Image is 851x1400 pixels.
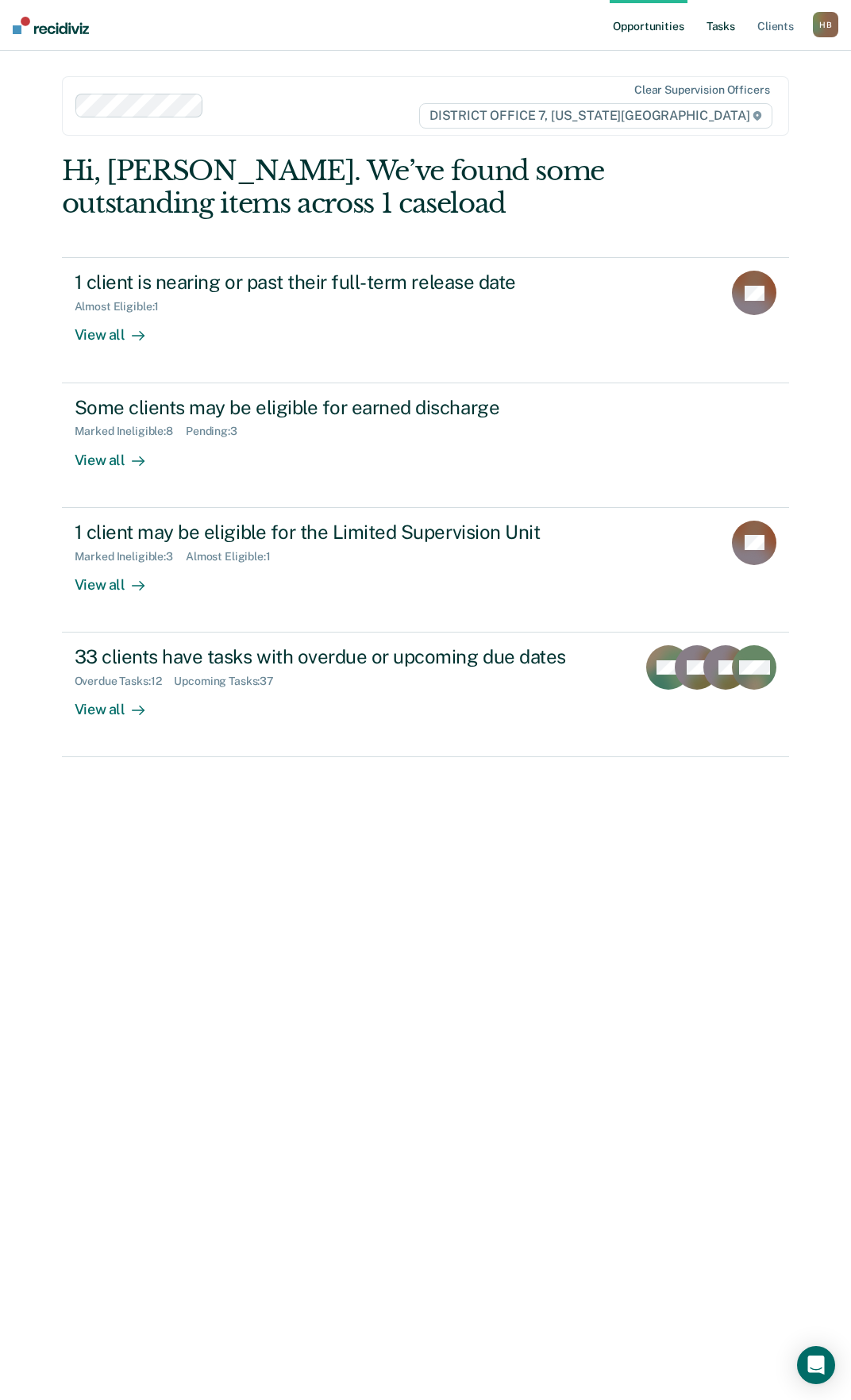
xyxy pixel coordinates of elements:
div: View all [75,563,164,594]
div: Marked Ineligible : 8 [75,425,186,438]
div: 1 client is nearing or past their full-term release date [75,271,632,294]
div: Hi, [PERSON_NAME]. We’ve found some outstanding items across 1 caseload [62,155,644,220]
div: Pending : 3 [186,425,250,438]
span: DISTRICT OFFICE 7, [US_STATE][GEOGRAPHIC_DATA] [419,103,772,129]
div: 1 client may be eligible for the Limited Supervision Unit [75,521,632,544]
div: Open Intercom Messenger [797,1346,835,1384]
a: 33 clients have tasks with overdue or upcoming due datesOverdue Tasks:12Upcoming Tasks:37View all [62,633,790,757]
div: Almost Eligible : 1 [75,300,172,313]
div: H B [813,12,838,37]
div: Overdue Tasks : 12 [75,675,175,688]
div: Clear supervision officers [634,83,769,97]
a: 1 client may be eligible for the Limited Supervision UnitMarked Ineligible:3Almost Eligible:1View... [62,508,790,633]
div: View all [75,688,164,719]
button: HB [813,12,838,37]
div: View all [75,313,164,344]
div: Marked Ineligible : 3 [75,550,186,563]
img: Recidiviz [13,17,89,34]
div: View all [75,438,164,469]
div: Some clients may be eligible for earned discharge [75,396,632,419]
a: Some clients may be eligible for earned dischargeMarked Ineligible:8Pending:3View all [62,383,790,508]
div: Almost Eligible : 1 [186,550,283,563]
div: Upcoming Tasks : 37 [174,675,287,688]
div: 33 clients have tasks with overdue or upcoming due dates [75,645,625,668]
a: 1 client is nearing or past their full-term release dateAlmost Eligible:1View all [62,257,790,383]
